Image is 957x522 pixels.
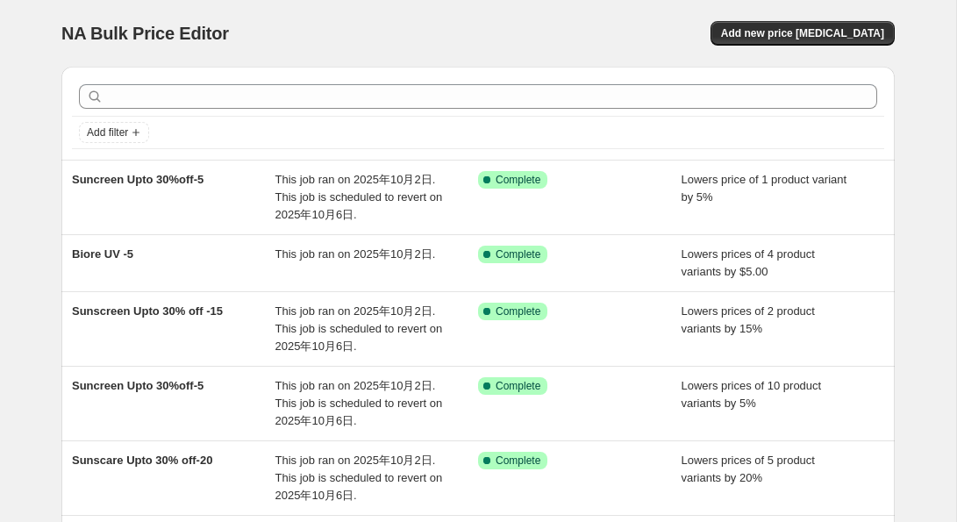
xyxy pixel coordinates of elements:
[682,454,815,484] span: Lowers prices of 5 product variants by 20%
[682,379,822,410] span: Lowers prices of 10 product variants by 5%
[496,379,540,393] span: Complete
[275,173,443,221] span: This job ran on 2025年10月2日. This job is scheduled to revert on 2025年10月6日.
[72,304,223,318] span: Sunscreen Upto 30% off -15
[496,247,540,261] span: Complete
[496,173,540,187] span: Complete
[79,122,149,143] button: Add filter
[61,24,229,43] span: NA Bulk Price Editor
[72,247,133,261] span: Biore UV -5
[496,304,540,318] span: Complete
[496,454,540,468] span: Complete
[275,247,436,261] span: This job ran on 2025年10月2日.
[275,304,443,353] span: This job ran on 2025年10月2日. This job is scheduled to revert on 2025年10月6日.
[682,173,847,204] span: Lowers price of 1 product variant by 5%
[72,454,212,467] span: Sunscare Upto 30% off-20
[682,304,815,335] span: Lowers prices of 2 product variants by 15%
[721,26,884,40] span: Add new price [MEDICAL_DATA]
[275,379,443,427] span: This job ran on 2025年10月2日. This job is scheduled to revert on 2025年10月6日.
[275,454,443,502] span: This job ran on 2025年10月2日. This job is scheduled to revert on 2025年10月6日.
[72,173,204,186] span: Suncreen Upto 30%off-5
[72,379,204,392] span: Suncreen Upto 30%off-5
[682,247,815,278] span: Lowers prices of 4 product variants by $5.00
[711,21,895,46] button: Add new price [MEDICAL_DATA]
[87,125,128,139] span: Add filter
